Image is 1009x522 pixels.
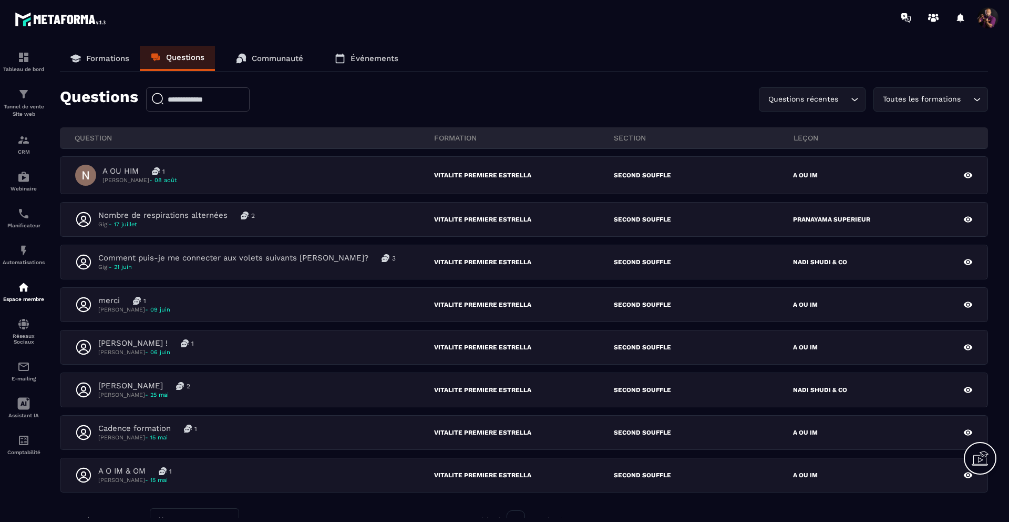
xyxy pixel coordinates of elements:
input: Search for option [963,94,971,105]
img: social-network [17,318,30,330]
p: Tunnel de vente Site web [3,103,45,118]
img: formation [17,134,30,146]
span: Questions récentes [766,94,840,105]
p: A O IM & OM [98,466,146,476]
img: scheduler [17,207,30,220]
p: [PERSON_NAME] [98,348,194,356]
p: VITALITE PREMIERE ESTRELLA [434,216,614,223]
img: messages [184,425,192,433]
a: formationformationTableau de bord [3,43,45,80]
p: 1 [169,467,172,476]
p: Questions [166,53,204,62]
span: - 15 mai [145,434,168,441]
a: automationsautomationsWebinaire [3,163,45,199]
img: messages [382,254,389,262]
p: 2 [187,382,190,390]
p: SECOND SOUFFLE [614,216,671,223]
a: Questions [140,46,215,71]
input: Search for option [840,94,848,105]
p: VITALITE PREMIERE ESTRELLA [434,429,614,436]
p: SECOND SOUFFLE [614,301,671,308]
span: - 15 mai [145,477,168,484]
img: logo [15,9,109,29]
p: [PERSON_NAME] [98,381,163,391]
a: Assistant IA [3,389,45,426]
p: A OU IM [793,172,818,179]
img: messages [176,382,184,390]
p: VITALITE PREMIERE ESTRELLA [434,172,614,179]
span: - 17 juillet [109,221,137,228]
p: SECOND SOUFFLE [614,172,671,179]
p: 1 [191,339,194,348]
a: formationformationCRM [3,126,45,163]
p: Comptabilité [3,449,45,455]
a: automationsautomationsAutomatisations [3,236,45,273]
p: Webinaire [3,186,45,192]
a: Événements [324,46,409,71]
img: accountant [17,434,30,447]
a: emailemailE-mailing [3,353,45,389]
p: Automatisations [3,259,45,265]
p: PRANAYAMA SUPERIEUR [793,216,870,223]
p: merci [98,296,120,306]
p: A OU HIM [102,166,139,176]
span: - 06 juin [145,349,170,356]
p: Tableau de bord [3,66,45,72]
p: A OU IM [793,429,818,436]
img: automations [17,281,30,294]
p: leçon [794,133,973,143]
p: [PERSON_NAME] [102,176,177,184]
p: 1 [194,425,197,433]
img: formation [17,88,30,101]
p: SECOND SOUFFLE [614,258,671,266]
p: Gigi [98,220,255,228]
p: Nombre de respirations alternées [98,210,228,220]
p: Formations [86,54,129,63]
img: automations [17,170,30,183]
p: 3 [392,254,396,263]
p: SECOND SOUFFLE [614,471,671,479]
p: A OU IM [793,344,818,351]
span: Toutes les formations [880,94,963,105]
p: [PERSON_NAME] [98,391,190,399]
p: Comment puis-je me connecter aux volets suivants [PERSON_NAME]? [98,253,368,263]
p: Événements [351,54,398,63]
a: accountantaccountantComptabilité [3,426,45,463]
a: schedulerschedulerPlanificateur [3,199,45,236]
p: Espace membre [3,296,45,302]
p: NADI SHUDI & CO [793,258,847,266]
a: formationformationTunnel de vente Site web [3,80,45,126]
a: automationsautomationsEspace membre [3,273,45,310]
p: Réseaux Sociaux [3,333,45,345]
p: VITALITE PREMIERE ESTRELLA [434,344,614,351]
p: CRM [3,149,45,155]
img: messages [159,467,167,475]
p: [PERSON_NAME] [98,306,170,314]
div: Search for option [759,87,866,112]
p: VITALITE PREMIERE ESTRELLA [434,386,614,394]
p: Cadence formation [98,424,171,434]
span: - 08 août [149,177,177,184]
p: VITALITE PREMIERE ESTRELLA [434,258,614,266]
span: - 21 juin [109,264,132,270]
p: QUESTION [75,133,434,143]
img: messages [181,339,189,347]
p: Communauté [252,54,303,63]
img: email [17,360,30,373]
a: social-networksocial-networkRéseaux Sociaux [3,310,45,353]
p: A OU IM [793,471,818,479]
p: FORMATION [434,133,614,143]
a: Communauté [225,46,314,71]
img: automations [17,244,30,257]
img: messages [152,167,160,175]
p: [PERSON_NAME] [98,476,172,484]
p: Questions [60,87,138,112]
p: E-mailing [3,376,45,382]
p: Planificateur [3,223,45,228]
img: messages [133,297,141,305]
p: 1 [143,297,146,305]
p: Assistant IA [3,413,45,418]
p: SECOND SOUFFLE [614,386,671,394]
p: [PERSON_NAME] ! [98,338,168,348]
p: Gigi [98,263,396,271]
